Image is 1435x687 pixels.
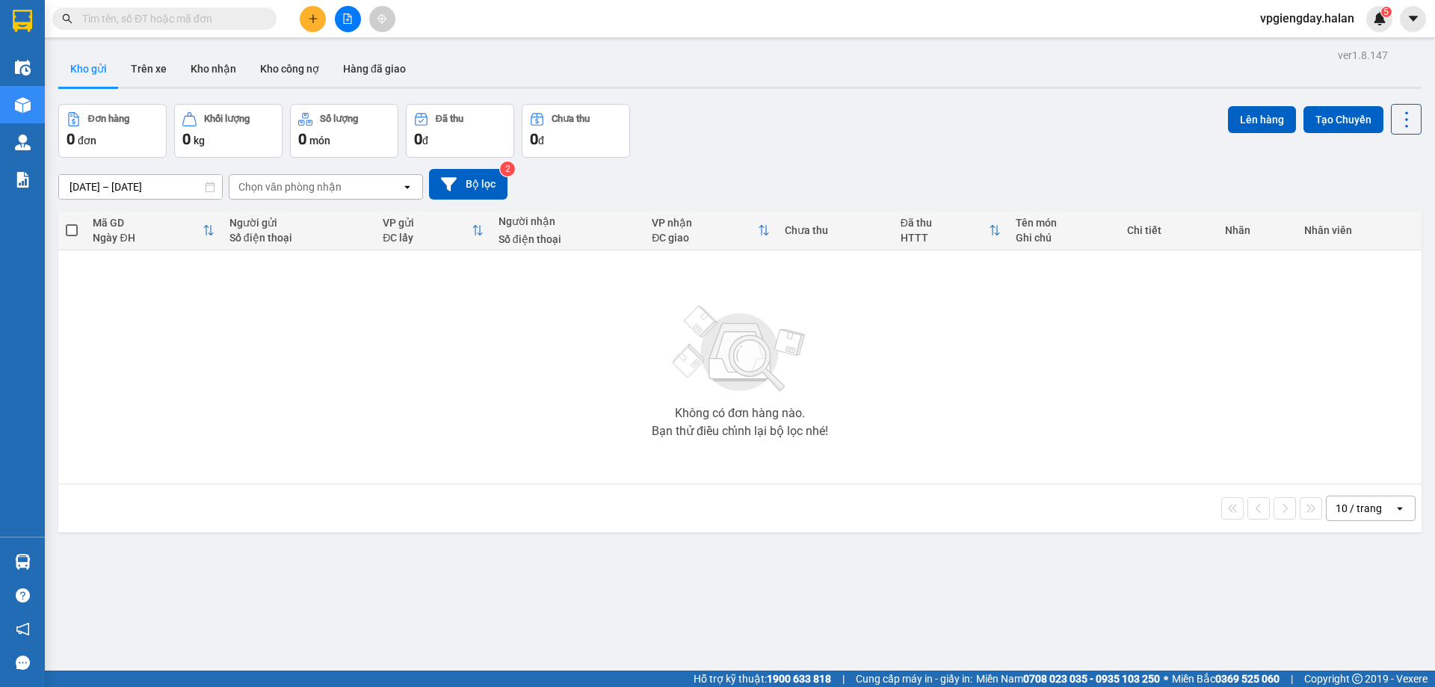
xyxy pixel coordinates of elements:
[16,588,30,603] span: question-circle
[901,217,990,229] div: Đã thu
[290,104,398,158] button: Số lượng0món
[1164,676,1168,682] span: ⚪️
[538,135,544,147] span: đ
[429,169,507,200] button: Bộ lọc
[308,13,318,24] span: plus
[16,622,30,636] span: notification
[182,130,191,148] span: 0
[15,135,31,150] img: warehouse-icon
[15,97,31,113] img: warehouse-icon
[652,232,758,244] div: ĐC giao
[377,13,387,24] span: aim
[401,181,413,193] svg: open
[406,104,514,158] button: Đã thu0đ
[194,135,205,147] span: kg
[1303,106,1383,133] button: Tạo Chuyến
[499,233,637,245] div: Số điện thoại
[119,51,179,87] button: Trên xe
[248,51,331,87] button: Kho công nợ
[1215,673,1280,685] strong: 0369 525 060
[78,135,96,147] span: đơn
[414,130,422,148] span: 0
[499,215,637,227] div: Người nhận
[522,104,630,158] button: Chưa thu0đ
[229,232,368,244] div: Số điện thoại
[82,10,259,27] input: Tìm tên, số ĐT hoặc mã đơn
[1352,674,1363,684] span: copyright
[93,232,202,244] div: Ngày ĐH
[335,6,361,32] button: file-add
[1228,106,1296,133] button: Lên hàng
[1338,47,1388,64] div: ver 1.8.147
[1394,502,1406,514] svg: open
[422,135,428,147] span: đ
[1336,501,1382,516] div: 10 / trang
[1373,12,1386,25] img: icon-new-feature
[62,13,72,24] span: search
[229,217,368,229] div: Người gửi
[1023,673,1160,685] strong: 0708 023 035 - 0935 103 250
[13,10,32,32] img: logo-vxr
[309,135,330,147] span: món
[976,671,1160,687] span: Miền Nam
[767,673,831,685] strong: 1900 633 818
[500,161,515,176] sup: 2
[375,211,490,250] th: Toggle SortBy
[856,671,972,687] span: Cung cấp máy in - giấy in:
[1016,232,1111,244] div: Ghi chú
[1383,7,1389,17] span: 5
[58,51,119,87] button: Kho gửi
[179,51,248,87] button: Kho nhận
[174,104,283,158] button: Khối lượng0kg
[552,114,590,124] div: Chưa thu
[675,407,805,419] div: Không có đơn hàng nào.
[204,114,250,124] div: Khối lượng
[300,6,326,32] button: plus
[342,13,353,24] span: file-add
[893,211,1009,250] th: Toggle SortBy
[1291,671,1293,687] span: |
[15,554,31,570] img: warehouse-icon
[1016,217,1111,229] div: Tên món
[652,425,828,437] div: Bạn thử điều chỉnh lại bộ lọc nhé!
[238,179,342,194] div: Chọn văn phòng nhận
[530,130,538,148] span: 0
[383,232,471,244] div: ĐC lấy
[15,60,31,76] img: warehouse-icon
[88,114,129,124] div: Đơn hàng
[298,130,306,148] span: 0
[1381,7,1392,17] sup: 5
[59,175,222,199] input: Select a date range.
[1172,671,1280,687] span: Miền Bắc
[93,217,202,229] div: Mã GD
[369,6,395,32] button: aim
[901,232,990,244] div: HTTT
[85,211,221,250] th: Toggle SortBy
[67,130,75,148] span: 0
[1225,224,1290,236] div: Nhãn
[1248,9,1366,28] span: vpgiengday.halan
[1407,12,1420,25] span: caret-down
[694,671,831,687] span: Hỗ trợ kỹ thuật:
[331,51,418,87] button: Hàng đã giao
[436,114,463,124] div: Đã thu
[665,297,815,401] img: svg+xml;base64,PHN2ZyBjbGFzcz0ibGlzdC1wbHVnX19zdmciIHhtbG5zPSJodHRwOi8vd3d3LnczLm9yZy8yMDAwL3N2Zy...
[1304,224,1413,236] div: Nhân viên
[785,224,885,236] div: Chưa thu
[644,211,777,250] th: Toggle SortBy
[842,671,845,687] span: |
[58,104,167,158] button: Đơn hàng0đơn
[16,656,30,670] span: message
[383,217,471,229] div: VP gửi
[1400,6,1426,32] button: caret-down
[1127,224,1210,236] div: Chi tiết
[15,172,31,188] img: solution-icon
[320,114,358,124] div: Số lượng
[652,217,758,229] div: VP nhận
